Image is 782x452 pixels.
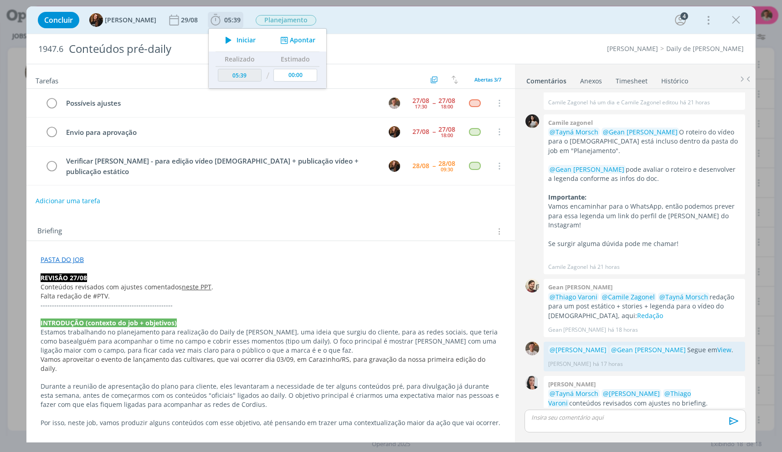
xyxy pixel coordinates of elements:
[441,167,453,172] div: 09:30
[659,293,708,301] span: @Tayná Morsch
[62,127,380,138] div: Envio para aprovação
[548,345,741,354] p: Segue em .
[617,98,678,107] span: e Camile Zagonel editou
[26,6,756,442] div: dialog
[387,96,401,110] button: T
[412,128,429,135] div: 27/08
[717,345,731,354] a: View
[432,128,435,135] span: --
[41,337,498,354] span: alguém para acompanhar o time no campo e cobrir esses momentos (tipo um daily). O foco principal ...
[41,301,173,309] span: ----------------------------------------------------------
[603,128,678,136] span: @Gean [PERSON_NAME]
[38,12,79,28] button: Concluir
[412,163,429,169] div: 28/08
[35,193,101,209] button: Adicionar uma tarefa
[548,165,741,184] p: pode avaliar o roteiro e desenvolver a legenda conforme as infos do doc.
[548,389,741,408] p: conteúdos revisados com ajustes no briefing.
[256,15,316,26] span: Planejamento
[181,17,200,23] div: 29/08
[182,282,211,291] a: neste PPT
[550,345,607,354] span: @[PERSON_NAME]
[208,13,243,27] button: 05:39
[38,44,63,54] span: 1947.6
[525,114,539,128] img: C
[224,15,241,24] span: 05:39
[590,98,615,107] span: há um dia
[548,360,591,368] p: [PERSON_NAME]
[220,34,256,46] button: Iniciar
[548,98,588,107] p: Camile Zagonel
[590,263,620,271] span: há 21 horas
[548,263,588,271] p: Camile Zagonel
[36,74,58,85] span: Tarefas
[438,98,455,104] div: 27/08
[41,318,177,327] strong: INTRODUÇÃO (contexto do job + objetivos)
[593,360,623,368] span: há 17 horas
[548,293,741,320] p: redação para um post estático + stories + legenda para o vídeo do [DEMOGRAPHIC_DATA], aqui:
[41,273,87,282] strong: REVISÃO 27/08
[255,15,317,26] button: Planejamento
[526,72,567,86] a: Comentários
[525,279,539,293] img: G
[474,76,501,83] span: Abertas 3/7
[666,44,744,53] a: Daily de [PERSON_NAME]
[387,159,401,173] button: T
[412,98,429,104] div: 27/08
[62,98,380,109] div: Possíveis ajustes
[432,163,435,169] span: --
[37,226,62,237] span: Briefing
[105,17,156,23] span: [PERSON_NAME]
[237,37,256,43] span: Iniciar
[41,282,182,291] span: Conteúdos revisados com ajustes comentados
[548,239,741,248] p: Se surgir alguma dúvida pode me chamar!
[452,76,458,84] img: arrow-down-up.svg
[580,77,602,86] div: Anexos
[637,311,663,320] a: Redação
[389,126,400,138] img: T
[438,160,455,167] div: 28/08
[680,12,688,20] div: 4
[65,38,446,60] div: Conteúdos pré-daily
[41,328,501,355] p: Estamos trabalhando no planejamento para realização do Daily de [PERSON_NAME], uma ideia que surg...
[548,326,606,334] p: Gean [PERSON_NAME]
[548,389,691,407] span: @Thiago Varoni
[271,52,319,67] th: Estimado
[41,355,487,373] span: Vamos aproveitar o evento de lançamento das cultivares, que vai ocorrer dia 03/09, em Carazinho/R...
[389,98,400,109] img: T
[611,345,686,354] span: @Gean [PERSON_NAME]
[208,28,327,89] ul: 05:39
[602,293,655,301] span: @Camile Zagonel
[615,72,648,86] a: Timesheet
[548,193,586,201] strong: Importante:
[41,418,501,427] p: Por isso, neste job, vamos produzir alguns conteúdos com esse objetivo, até pensando em trazer um...
[441,104,453,109] div: 18:00
[41,255,84,264] a: PASTA DO JOB
[62,155,380,177] div: Verificar [PERSON_NAME] - para edição vídeo [DEMOGRAPHIC_DATA] + publicação vídeo + publicação es...
[608,326,638,334] span: há 18 horas
[548,283,612,291] b: Gean [PERSON_NAME]
[211,282,213,291] span: .
[438,126,455,133] div: 27/08
[607,44,658,53] a: [PERSON_NAME]
[673,13,688,27] button: 4
[550,293,597,301] span: @Thiago Varoni
[525,342,539,355] img: T
[415,104,427,109] div: 17:30
[603,389,660,398] span: @[PERSON_NAME]
[432,100,435,106] span: --
[661,72,689,86] a: Histórico
[550,165,624,174] span: @Gean [PERSON_NAME]
[44,16,73,24] span: Concluir
[548,118,593,127] b: Camile zagonel
[41,292,110,300] span: Falta redação de #PTV.
[548,380,596,388] b: [PERSON_NAME]
[548,202,741,230] p: Vamos encaminhar para o WhatsApp, então podemos prever para essa legenda um link do perfil de [PE...
[278,36,316,45] button: Apontar
[216,52,264,67] th: Realizado
[548,128,741,155] p: O roteiro do vídeo para o [DEMOGRAPHIC_DATA] está incluso dentro da pasta do job em "Planejamento".
[525,376,539,390] img: C
[89,13,156,27] button: T[PERSON_NAME]
[550,389,598,398] span: @Tayná Morsch
[441,133,453,138] div: 18:00
[389,160,400,172] img: T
